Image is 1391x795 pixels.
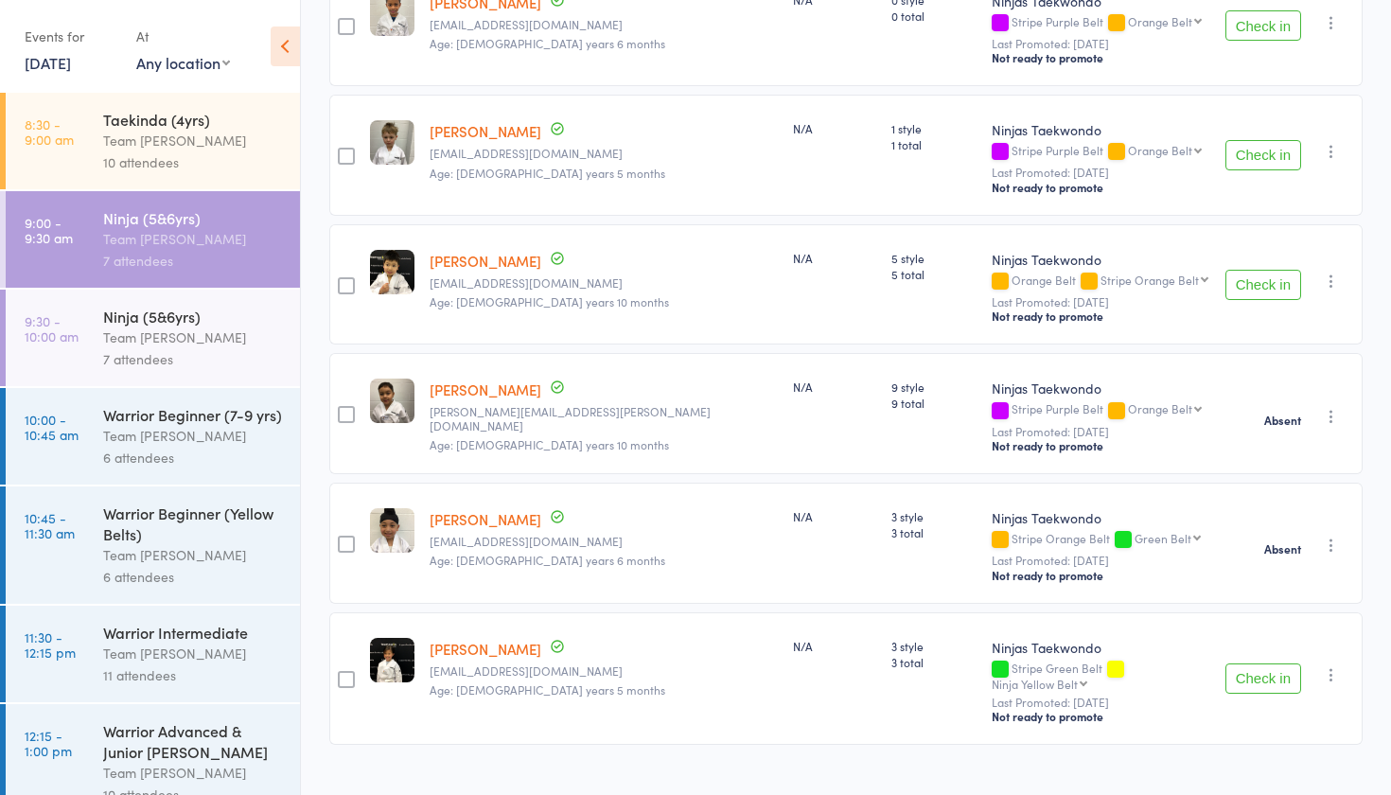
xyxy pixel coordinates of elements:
[992,250,1209,269] div: Ninjas Taekwondo
[992,402,1209,418] div: Stripe Purple Belt
[25,116,74,147] time: 8:30 - 9:00 am
[430,664,778,678] small: f.wong4@gmail.com
[6,191,300,288] a: 9:00 -9:30 amNinja (5&6yrs)Team [PERSON_NAME]7 attendees
[103,348,284,370] div: 7 attendees
[793,250,875,266] div: N/A
[992,15,1209,31] div: Stripe Purple Belt
[430,509,541,529] a: [PERSON_NAME]
[430,681,665,698] span: Age: [DEMOGRAPHIC_DATA] years 5 months
[430,436,669,452] span: Age: [DEMOGRAPHIC_DATA] years 10 months
[103,664,284,686] div: 11 attendees
[103,643,284,664] div: Team [PERSON_NAME]
[103,404,284,425] div: Warrior Beginner (7-9 yrs)
[430,147,778,160] small: krislynch@y7mail.com
[992,554,1209,567] small: Last Promoted: [DATE]
[25,412,79,442] time: 10:00 - 10:45 am
[430,165,665,181] span: Age: [DEMOGRAPHIC_DATA] years 5 months
[103,762,284,784] div: Team [PERSON_NAME]
[103,503,284,544] div: Warrior Beginner (Yellow Belts)
[992,37,1209,50] small: Last Promoted: [DATE]
[891,508,977,524] span: 3 style
[430,251,541,271] a: [PERSON_NAME]
[370,508,414,553] img: image1707524180.png
[992,662,1209,690] div: Stripe Green Belt
[25,21,117,52] div: Events for
[6,388,300,485] a: 10:00 -10:45 amWarrior Beginner (7-9 yrs)Team [PERSON_NAME]6 attendees
[992,568,1209,583] div: Not ready to promote
[136,52,230,73] div: Any location
[25,313,79,344] time: 9:30 - 10:00 am
[103,447,284,468] div: 6 attendees
[992,379,1209,397] div: Ninjas Taekwondo
[1225,10,1301,41] button: Check in
[430,552,665,568] span: Age: [DEMOGRAPHIC_DATA] years 6 months
[6,606,300,702] a: 11:30 -12:15 pmWarrior IntermediateTeam [PERSON_NAME]11 attendees
[430,535,778,548] small: amysidhu27@gmail.com
[992,50,1209,65] div: Not ready to promote
[793,379,875,395] div: N/A
[992,678,1078,690] div: Ninja Yellow Belt
[430,18,778,31] small: umi.devkap@ymail.com
[992,144,1209,160] div: Stripe Purple Belt
[992,696,1209,709] small: Last Promoted: [DATE]
[103,228,284,250] div: Team [PERSON_NAME]
[891,8,977,24] span: 0 total
[891,136,977,152] span: 1 total
[103,306,284,327] div: Ninja (5&6yrs)
[1264,413,1301,428] strong: Absent
[992,709,1209,724] div: Not ready to promote
[430,639,541,659] a: [PERSON_NAME]
[6,93,300,189] a: 8:30 -9:00 amTaekinda (4yrs)Team [PERSON_NAME]10 attendees
[891,638,977,654] span: 3 style
[793,508,875,524] div: N/A
[1128,144,1192,156] div: Orange Belt
[103,130,284,151] div: Team [PERSON_NAME]
[103,109,284,130] div: Taekinda (4yrs)
[891,524,977,540] span: 3 total
[103,207,284,228] div: Ninja (5&6yrs)
[430,380,541,399] a: [PERSON_NAME]
[992,166,1209,179] small: Last Promoted: [DATE]
[992,638,1209,657] div: Ninjas Taekwondo
[370,250,414,294] img: image1722032982.png
[1128,15,1192,27] div: Orange Belt
[992,532,1209,548] div: Stripe Orange Belt
[891,379,977,395] span: 9 style
[1128,402,1192,415] div: Orange Belt
[891,250,977,266] span: 5 style
[25,215,73,245] time: 9:00 - 9:30 am
[1225,270,1301,300] button: Check in
[1100,274,1199,286] div: Stripe Orange Belt
[370,638,414,682] img: image1690587089.png
[136,21,230,52] div: At
[430,293,669,309] span: Age: [DEMOGRAPHIC_DATA] years 10 months
[891,120,977,136] span: 1 style
[103,720,284,762] div: Warrior Advanced & Junior [PERSON_NAME]
[891,654,977,670] span: 3 total
[370,120,414,165] img: image1714780431.png
[992,274,1209,290] div: Orange Belt
[103,151,284,173] div: 10 attendees
[992,438,1209,453] div: Not ready to promote
[793,638,875,654] div: N/A
[430,35,665,51] span: Age: [DEMOGRAPHIC_DATA] years 6 months
[430,276,778,290] small: marco@mjsproducts.com.au
[891,266,977,282] span: 5 total
[992,295,1209,309] small: Last Promoted: [DATE]
[1264,541,1301,556] strong: Absent
[103,622,284,643] div: Warrior Intermediate
[992,120,1209,139] div: Ninjas Taekwondo
[103,425,284,447] div: Team [PERSON_NAME]
[6,486,300,604] a: 10:45 -11:30 amWarrior Beginner (Yellow Belts)Team [PERSON_NAME]6 attendees
[1225,663,1301,694] button: Check in
[430,405,778,433] small: michael.sidrak@gmail.com
[370,379,414,423] img: image1738361049.png
[992,508,1209,527] div: Ninjas Taekwondo
[6,290,300,386] a: 9:30 -10:00 amNinja (5&6yrs)Team [PERSON_NAME]7 attendees
[103,327,284,348] div: Team [PERSON_NAME]
[25,728,72,758] time: 12:15 - 1:00 pm
[103,544,284,566] div: Team [PERSON_NAME]
[891,395,977,411] span: 9 total
[25,629,76,660] time: 11:30 - 12:15 pm
[25,52,71,73] a: [DATE]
